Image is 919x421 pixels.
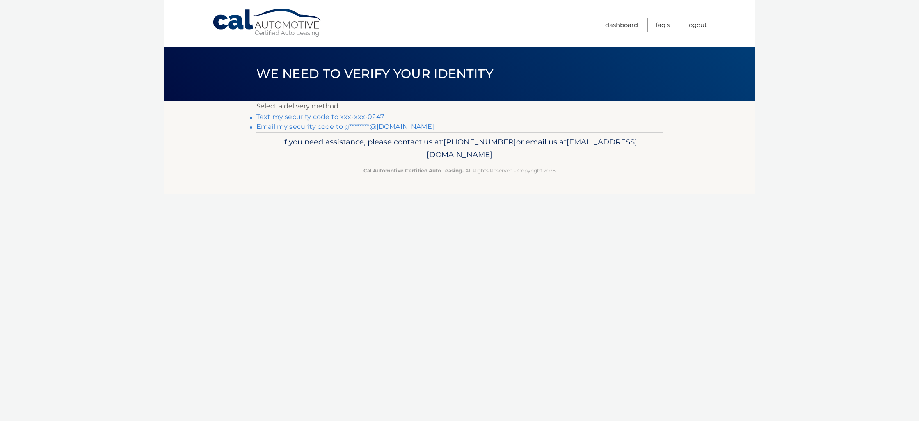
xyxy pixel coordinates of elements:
[443,137,516,146] span: [PHONE_NUMBER]
[256,113,384,121] a: Text my security code to xxx-xxx-0247
[605,18,638,32] a: Dashboard
[687,18,707,32] a: Logout
[262,135,657,162] p: If you need assistance, please contact us at: or email us at
[256,101,663,112] p: Select a delivery method:
[256,123,434,130] a: Email my security code to g********@[DOMAIN_NAME]
[256,66,493,81] span: We need to verify your identity
[363,167,462,174] strong: Cal Automotive Certified Auto Leasing
[262,166,657,175] p: - All Rights Reserved - Copyright 2025
[212,8,323,37] a: Cal Automotive
[656,18,670,32] a: FAQ's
